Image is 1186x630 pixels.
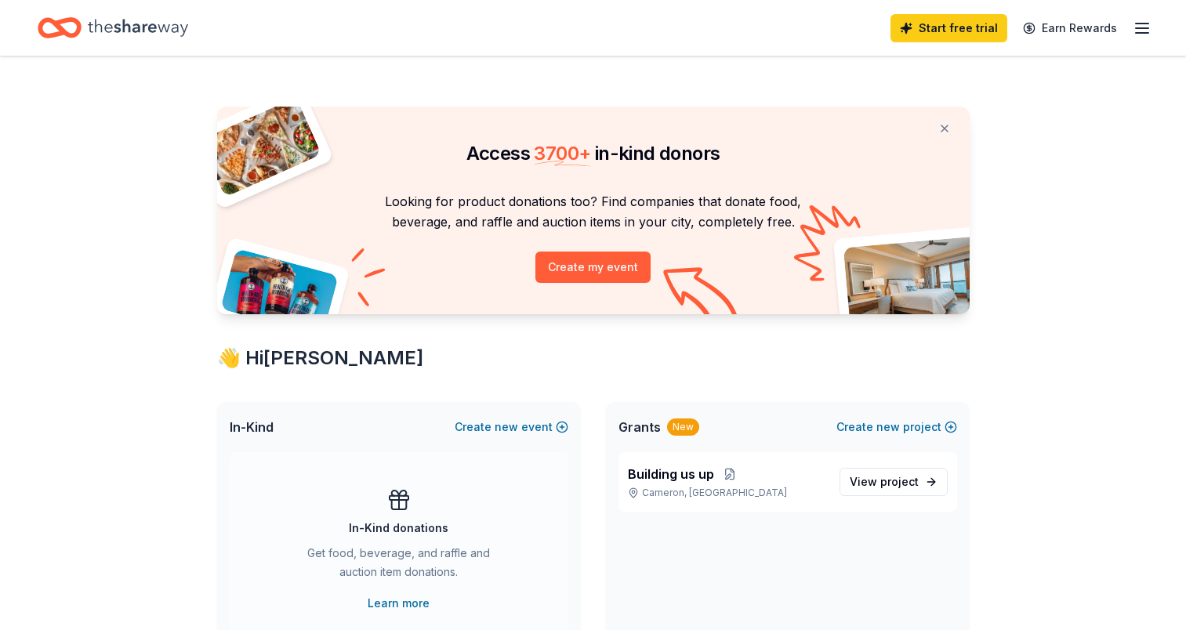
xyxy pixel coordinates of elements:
div: In-Kind donations [349,519,448,538]
span: project [880,475,919,488]
p: Looking for product donations too? Find companies that donate food, beverage, and raffle and auct... [236,191,951,233]
span: 3700 + [534,142,590,165]
a: Start free trial [890,14,1007,42]
button: Create my event [535,252,651,283]
p: Cameron, [GEOGRAPHIC_DATA] [628,487,827,499]
div: 👋 Hi [PERSON_NAME] [217,346,970,371]
a: Learn more [368,594,430,613]
img: Curvy arrow [663,267,742,326]
span: Grants [618,418,661,436]
div: Get food, beverage, and raffle and auction item donations. [292,544,506,588]
div: New [667,418,699,436]
span: In-Kind [230,418,274,436]
span: new [495,418,518,436]
button: Createnewevent [455,418,568,436]
img: Pizza [199,97,321,197]
a: Earn Rewards [1014,14,1126,42]
button: Createnewproject [836,418,957,436]
span: new [876,418,900,436]
a: Home [38,9,188,46]
span: Building us up [628,465,714,483]
span: View [850,472,919,491]
a: View project [840,468,948,496]
span: Access in-kind donors [466,142,720,165]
